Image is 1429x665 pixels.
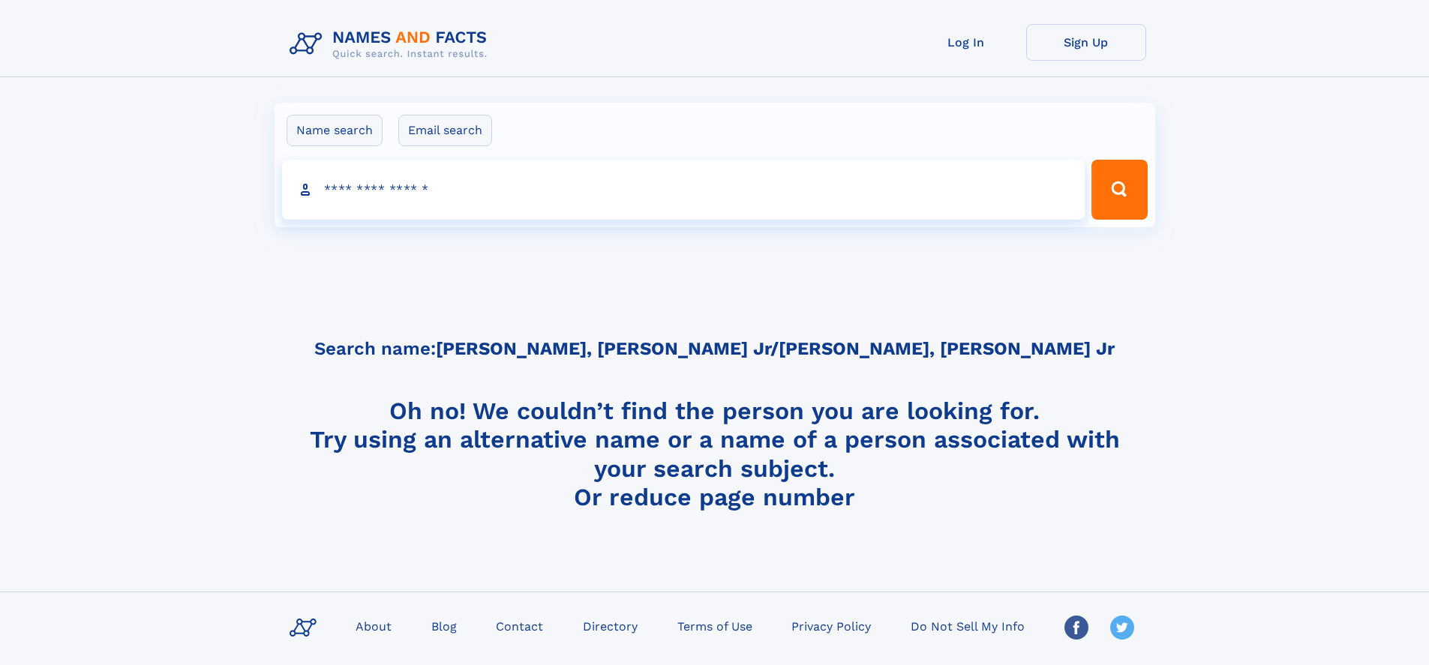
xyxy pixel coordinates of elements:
[436,338,1115,359] b: [PERSON_NAME], [PERSON_NAME] Jr/[PERSON_NAME], [PERSON_NAME] Jr
[490,615,549,637] a: Contact
[314,339,1115,359] h5: Search name:
[350,615,398,637] a: About
[1110,616,1134,640] img: Twitter
[671,615,758,637] a: Terms of Use
[425,615,463,637] a: Blog
[398,115,492,146] label: Email search
[905,615,1031,637] a: Do Not Sell My Info
[282,160,1085,220] input: search input
[287,115,383,146] label: Name search
[284,24,500,64] img: Logo Names and Facts
[1064,616,1088,640] img: Facebook
[1026,24,1146,61] a: Sign Up
[577,615,644,637] a: Directory
[785,615,877,637] a: Privacy Policy
[284,397,1146,511] h4: Oh no! We couldn’t find the person you are looking for. Try using an alternative name or a name o...
[1091,160,1147,220] button: Search Button
[906,24,1026,61] a: Log In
